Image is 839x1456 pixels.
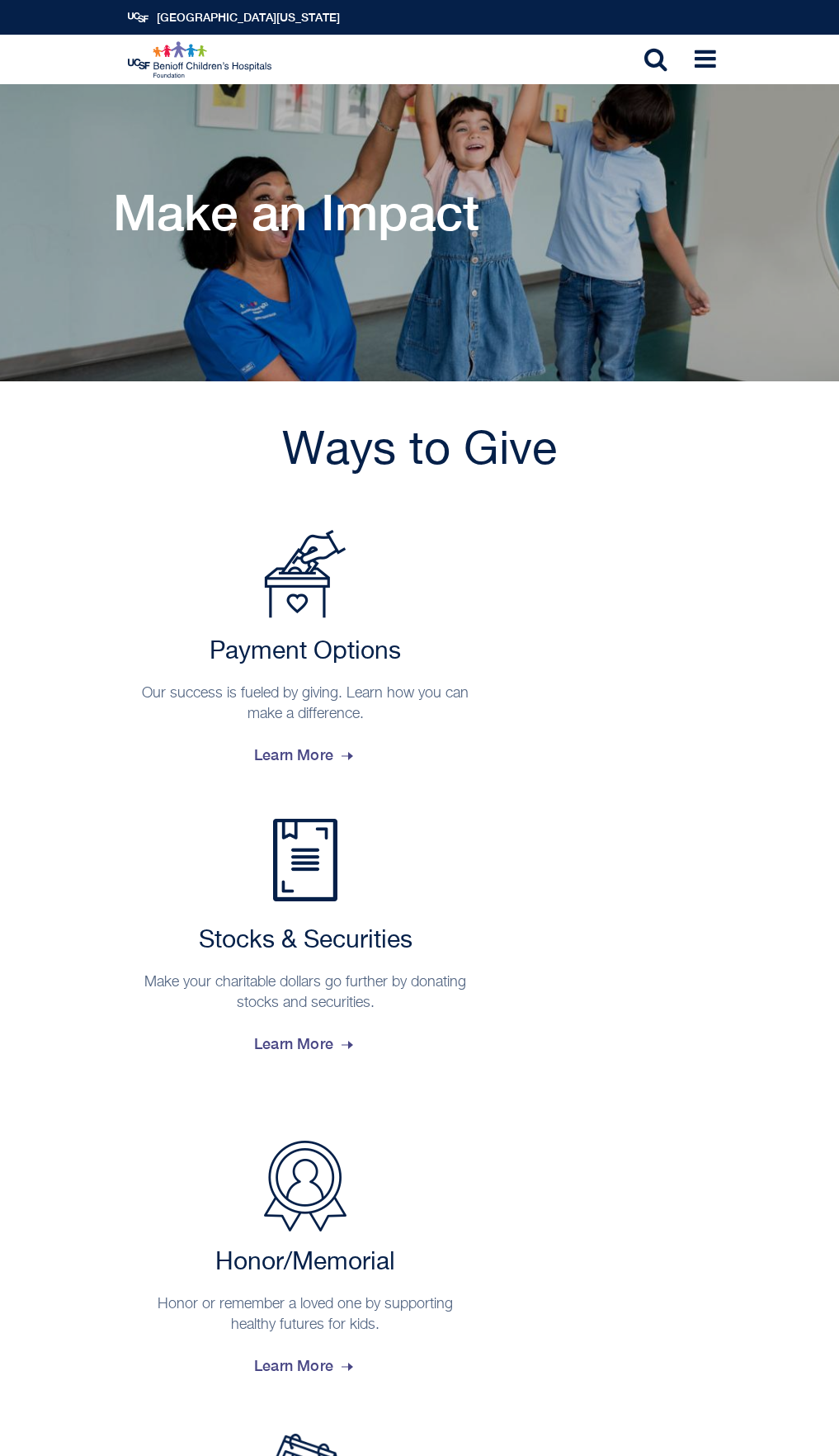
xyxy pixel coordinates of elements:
p: Our success is fueled by giving. Learn how you can make a difference. [136,683,474,725]
img: Payment Options [264,530,346,618]
a: Honor/Memorial Honor/Memorial Honor or remember a loved one by supporting healthy futures for kid... [128,1141,483,1388]
span: Learn More [254,1344,356,1388]
p: Make your charitable dollars go further by donating stocks and securities. [136,972,474,1014]
h2: Honor/Memorial [136,1248,474,1278]
p: Honor or remember a loved one by supporting healthy futures for kids. [136,1294,474,1335]
h2: Stocks & Securities [136,926,474,956]
img: Stocks & Securities [273,819,337,901]
span: Learn More [254,1022,356,1066]
h1: Ways to Give [128,423,711,480]
a: [GEOGRAPHIC_DATA][US_STATE] [157,11,340,24]
h2: Payment Options [136,637,474,667]
a: Stocks & Securities Stocks & Securities Make your charitable dollars go further by donating stock... [128,819,483,1066]
img: Honor/Memorial [264,1141,346,1231]
img: Logo for UCSF Benioff Children's Hospitals Foundation [128,41,274,78]
a: Payment Options Payment Options Our success is fueled by giving. Learn how you can make a differe... [128,530,483,778]
h1: Make an Impact [113,183,479,241]
span: Learn More [254,733,356,778]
